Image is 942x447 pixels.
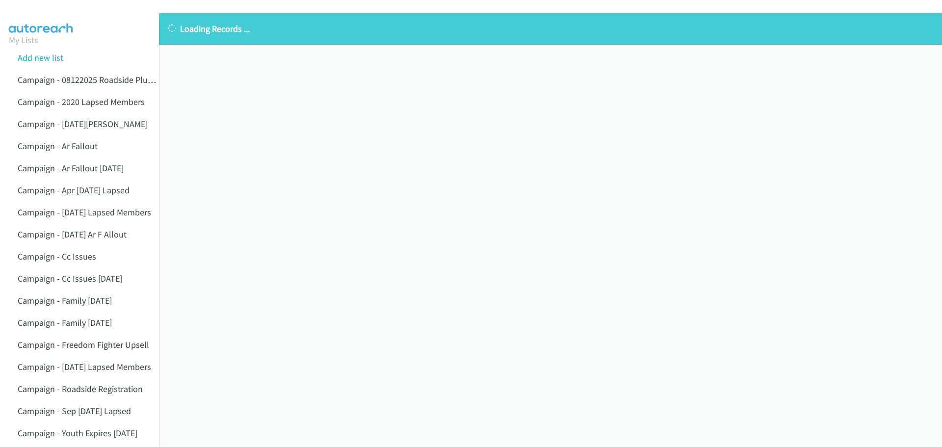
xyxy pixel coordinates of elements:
[18,74,197,85] a: Campaign - 08122025 Roadside Plus No Vehicles
[18,184,130,196] a: Campaign - Apr [DATE] Lapsed
[18,405,131,417] a: Campaign - Sep [DATE] Lapsed
[18,317,112,328] a: Campaign - Family [DATE]
[18,427,137,439] a: Campaign - Youth Expires [DATE]
[18,52,63,63] a: Add new list
[18,361,151,372] a: Campaign - [DATE] Lapsed Members
[18,118,148,130] a: Campaign - [DATE][PERSON_NAME]
[18,162,124,174] a: Campaign - Ar Fallout [DATE]
[18,339,149,350] a: Campaign - Freedom Fighter Upsell
[18,273,122,284] a: Campaign - Cc Issues [DATE]
[18,207,151,218] a: Campaign - [DATE] Lapsed Members
[18,140,98,152] a: Campaign - Ar Fallout
[18,383,143,394] a: Campaign - Roadside Registration
[9,34,38,46] a: My Lists
[18,295,112,306] a: Campaign - Family [DATE]
[18,229,127,240] a: Campaign - [DATE] Ar F Allout
[168,22,933,35] p: Loading Records ...
[18,96,145,107] a: Campaign - 2020 Lapsed Members
[18,251,96,262] a: Campaign - Cc Issues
